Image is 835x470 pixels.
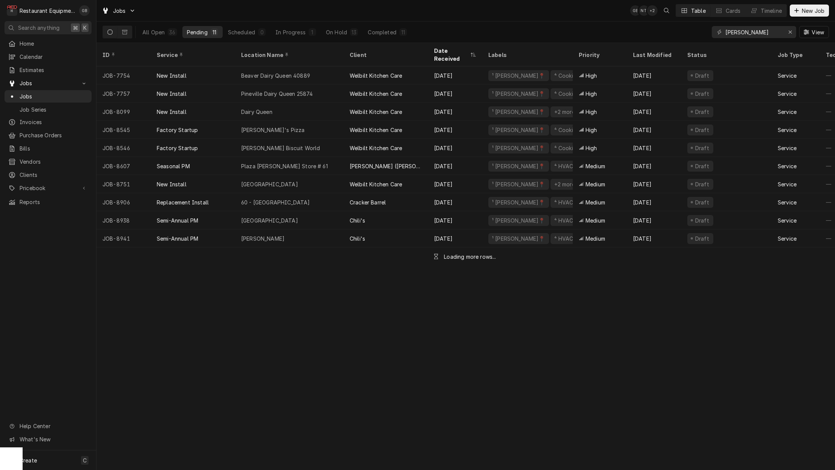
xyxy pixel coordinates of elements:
[639,5,649,16] div: NT
[5,433,92,445] a: Go to What's New
[350,144,402,152] div: Welbilt Kitchen Care
[169,28,175,36] div: 36
[627,103,681,121] div: [DATE]
[491,180,546,188] div: ¹ [PERSON_NAME]📍
[96,103,151,121] div: JOB-8099
[586,162,605,170] span: Medium
[20,131,88,139] span: Purchase Orders
[639,5,649,16] div: Nick Tussey's Avatar
[778,51,814,59] div: Job Type
[7,5,17,16] div: Restaurant Equipment Diagnostics's Avatar
[157,90,187,98] div: New Install
[5,37,92,50] a: Home
[694,217,710,224] div: Draft
[5,155,92,168] a: Vendors
[491,235,546,243] div: ¹ [PERSON_NAME]📍
[5,169,92,181] a: Clients
[326,28,347,36] div: On Hold
[778,162,797,170] div: Service
[350,217,365,224] div: Chili's
[661,5,673,17] button: Open search
[627,157,681,175] div: [DATE]
[778,90,797,98] div: Service
[627,84,681,103] div: [DATE]
[491,198,546,206] div: ¹ [PERSON_NAME]📍
[20,171,88,179] span: Clients
[491,217,546,224] div: ¹ [PERSON_NAME]📍
[428,66,482,84] div: [DATE]
[96,193,151,211] div: JOB-8906
[157,51,228,59] div: Service
[778,235,797,243] div: Service
[799,26,829,38] button: View
[694,235,710,243] div: Draft
[96,229,151,247] div: JOB-8941
[241,72,310,80] div: Beaver Dairy Queen 40889
[428,121,482,139] div: [DATE]
[554,108,576,116] div: +2 more
[694,198,710,206] div: Draft
[157,108,187,116] div: New Install
[554,72,589,80] div: ⁴ Cooking 🔥
[241,180,298,188] div: [GEOGRAPHIC_DATA]
[241,126,304,134] div: [PERSON_NAME]'s Pizza
[157,235,198,243] div: Semi-Annual PM
[444,253,496,261] div: Loading more rows...
[694,162,710,170] div: Draft
[5,196,92,208] a: Reports
[20,184,76,192] span: Pricebook
[627,139,681,157] div: [DATE]
[778,126,797,134] div: Service
[627,211,681,229] div: [DATE]
[20,66,88,74] span: Estimates
[350,162,422,170] div: [PERSON_NAME] ([PERSON_NAME])
[586,90,597,98] span: High
[627,121,681,139] div: [DATE]
[5,64,92,76] a: Estimates
[554,126,589,134] div: ⁴ Cooking 🔥
[157,217,198,224] div: Semi-Annual PM
[586,72,597,80] span: High
[586,126,597,134] span: High
[790,5,829,17] button: New Job
[20,92,88,100] span: Jobs
[810,28,826,36] span: View
[627,193,681,211] div: [DATE]
[5,129,92,141] a: Purchase Orders
[630,5,641,16] div: GB
[586,144,597,152] span: High
[778,217,797,224] div: Service
[241,108,272,116] div: Dairy Queen
[157,198,209,206] div: Replacement Install
[350,90,402,98] div: Welbilt Kitchen Care
[83,24,87,32] span: K
[79,5,90,16] div: GB
[428,157,482,175] div: [DATE]
[79,5,90,16] div: Gary Beaver's Avatar
[20,457,37,464] span: Create
[554,217,582,224] div: ⁴ HVAC 🌡️
[627,175,681,193] div: [DATE]
[725,26,782,38] input: Keyword search
[586,198,605,206] span: Medium
[726,7,741,15] div: Cards
[428,84,482,103] div: [DATE]
[20,118,88,126] span: Invoices
[694,144,710,152] div: Draft
[96,157,151,175] div: JOB-8607
[586,108,597,116] span: High
[428,211,482,229] div: [DATE]
[18,24,60,32] span: Search anything
[102,51,143,59] div: ID
[113,7,126,15] span: Jobs
[554,162,582,170] div: ⁴ HVAC 🌡️
[350,51,421,59] div: Client
[20,7,75,15] div: Restaurant Equipment Diagnostics
[83,456,87,464] span: C
[241,198,310,206] div: 60 - [GEOGRAPHIC_DATA]
[586,180,605,188] span: Medium
[20,435,87,443] span: What's New
[241,235,284,243] div: [PERSON_NAME]
[350,126,402,134] div: Welbilt Kitchen Care
[627,66,681,84] div: [DATE]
